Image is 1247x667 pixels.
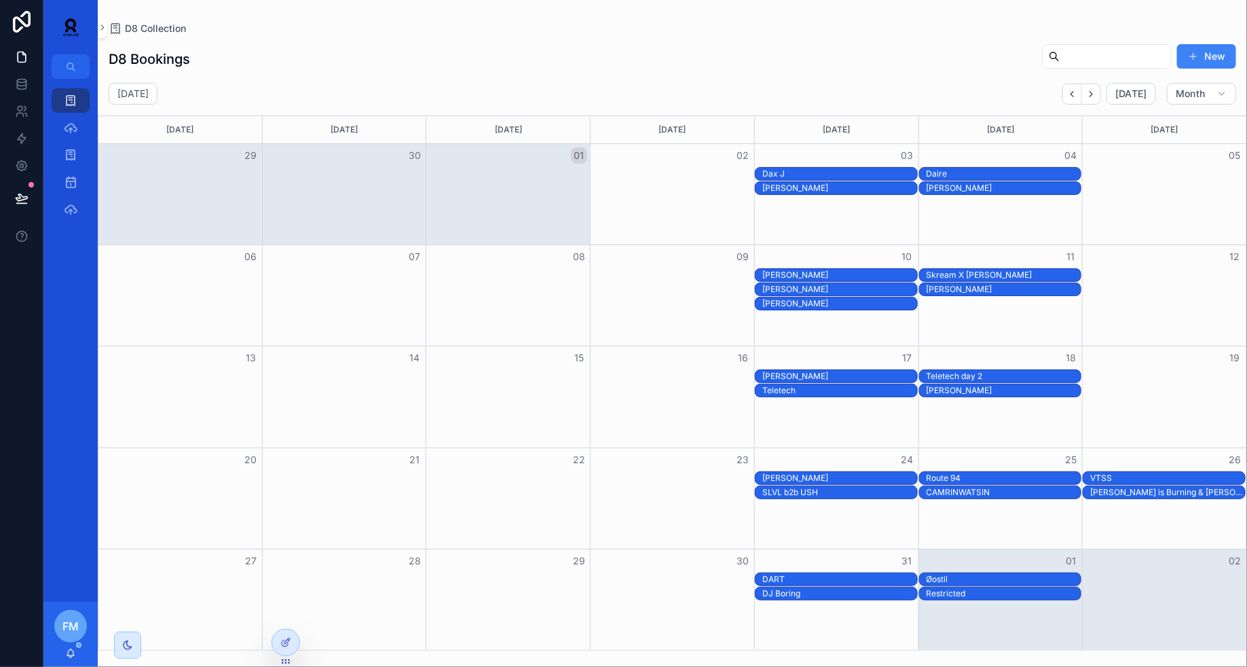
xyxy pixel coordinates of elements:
div: Oscar Mulero [762,298,917,310]
div: Kolter [762,283,917,295]
button: Back [1062,84,1082,105]
button: New [1177,44,1236,69]
button: 26 [1227,452,1243,468]
button: 11 [1062,249,1079,265]
div: CAMRINWATSIN [927,487,1081,498]
div: [DATE] [100,116,260,143]
button: 10 [899,249,915,265]
button: 12 [1227,249,1243,265]
button: 09 [734,249,751,265]
div: Amber Broos [927,283,1081,295]
button: 07 [407,249,423,265]
div: DART [762,573,917,585]
span: Month [1176,88,1206,100]
span: D8 Collection [125,22,186,35]
button: 28 [407,553,423,569]
div: Daire [927,168,1081,179]
div: [DATE] [265,116,424,143]
div: [DATE] [428,116,588,143]
button: 04 [1062,147,1079,164]
div: Alisha [927,384,1081,397]
div: Øostil [927,574,1081,585]
div: Paul Van Dyk [762,182,917,194]
button: 02 [1227,553,1243,569]
div: [PERSON_NAME] [762,371,917,382]
div: [PERSON_NAME] is Burning & [PERSON_NAME] Law [1090,487,1245,498]
div: [PERSON_NAME] [762,183,917,194]
div: Teletech day 2 [927,371,1081,382]
button: 29 [571,553,587,569]
button: 08 [571,249,587,265]
div: DJ Boring [762,588,917,599]
div: Nick Warren [762,370,917,382]
div: Øostil [927,573,1081,585]
span: FM [62,618,79,634]
a: D8 Collection [109,22,186,35]
div: Restricted [927,588,1081,600]
div: VTSS [1090,472,1245,484]
button: 21 [407,452,423,468]
div: scrollable content [43,79,98,239]
button: 30 [734,553,751,569]
div: SLVL b2b USH [762,486,917,499]
h1: D8 Bookings [109,50,190,69]
div: [PERSON_NAME] [927,385,1081,396]
img: App logo [54,16,87,38]
div: Teletech [762,385,917,396]
div: [DATE] [757,116,916,143]
button: Next [1082,84,1101,105]
div: [DATE] [921,116,1081,143]
button: 01 [571,147,587,164]
button: 06 [243,249,259,265]
div: DJ Boring [762,588,917,600]
div: Skream X [PERSON_NAME] [927,270,1081,281]
button: 13 [243,350,259,366]
div: Teletech day 2 [927,370,1081,382]
div: Month View [98,115,1247,651]
button: 16 [734,350,751,366]
button: 14 [407,350,423,366]
div: [PERSON_NAME] [762,473,917,484]
div: Dax J [762,168,917,179]
button: 27 [243,553,259,569]
div: [PERSON_NAME] [762,284,917,295]
button: 24 [899,452,915,468]
div: DART [762,574,917,585]
button: 02 [734,147,751,164]
h2: [DATE] [117,87,149,101]
button: 19 [1227,350,1243,366]
button: 31 [899,553,915,569]
button: 18 [1062,350,1079,366]
div: Andres Campo [762,472,917,484]
div: Yousuke Yukimatsu [927,182,1081,194]
div: CAMRINWATSIN [927,486,1081,499]
div: Restricted [927,588,1081,599]
div: Aaron Hibell [762,269,917,281]
button: 01 [1062,553,1079,569]
div: Route 94 [927,473,1081,484]
button: 29 [243,147,259,164]
span: [DATE] [1115,88,1147,100]
button: Month [1167,83,1236,105]
button: 25 [1062,452,1079,468]
div: Daire [927,168,1081,180]
div: [DATE] [1085,116,1244,143]
div: Enzo is Burning & Murphy's Law [1090,486,1245,499]
div: [PERSON_NAME] [927,284,1081,295]
div: Skream X Krystal Klear [927,269,1081,281]
div: VTSS [1090,473,1245,484]
button: 15 [571,350,587,366]
div: [PERSON_NAME] [927,183,1081,194]
button: 03 [899,147,915,164]
button: [DATE] [1106,83,1156,105]
button: 05 [1227,147,1243,164]
div: [PERSON_NAME] [762,270,917,281]
button: 22 [571,452,587,468]
div: [PERSON_NAME] [762,298,917,309]
button: 30 [407,147,423,164]
div: Route 94 [927,472,1081,484]
div: SLVL b2b USH [762,487,917,498]
button: 23 [734,452,751,468]
button: 17 [899,350,915,366]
